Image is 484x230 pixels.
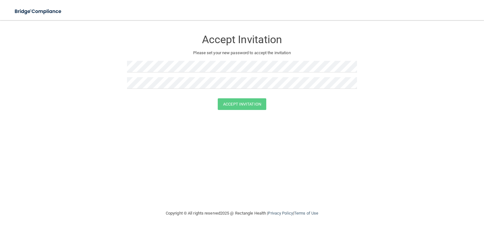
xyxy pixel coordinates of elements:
[127,203,357,223] div: Copyright © All rights reserved 2025 @ Rectangle Health | |
[132,49,352,57] p: Please set your new password to accept the invitation
[375,189,476,214] iframe: Drift Widget Chat Controller
[294,211,318,216] a: Terms of Use
[268,211,293,216] a: Privacy Policy
[127,34,357,45] h3: Accept Invitation
[9,5,67,18] img: bridge_compliance_login_screen.278c3ca4.svg
[218,98,266,110] button: Accept Invitation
